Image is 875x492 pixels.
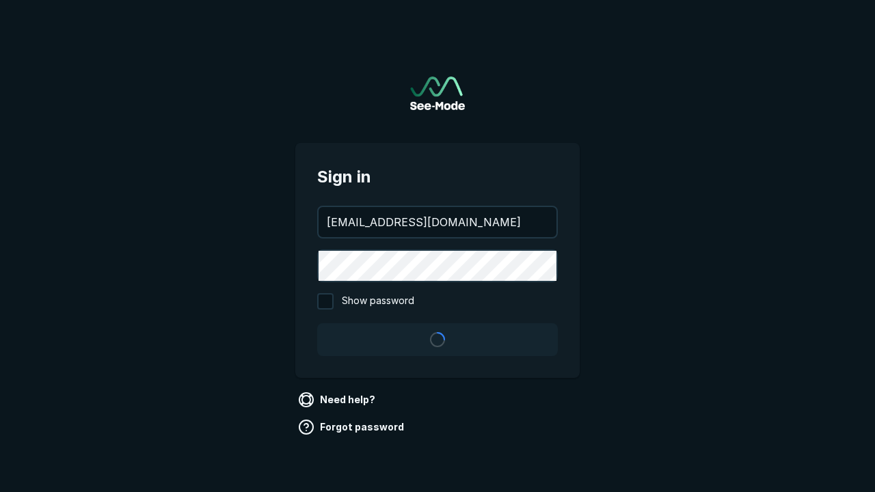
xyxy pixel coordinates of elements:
a: Forgot password [295,416,409,438]
input: your@email.com [319,207,556,237]
span: Sign in [317,165,558,189]
a: Go to sign in [410,77,465,110]
span: Show password [342,293,414,310]
a: Need help? [295,389,381,411]
img: See-Mode Logo [410,77,465,110]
